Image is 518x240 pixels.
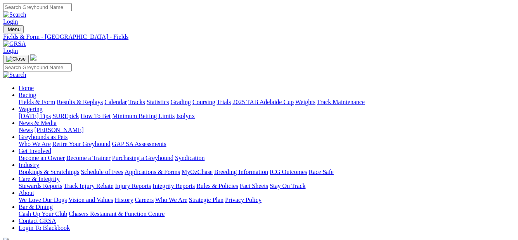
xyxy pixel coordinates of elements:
[19,169,515,176] div: Industry
[19,203,53,210] a: Bar & Dining
[217,99,231,105] a: Trials
[19,169,79,175] a: Bookings & Scratchings
[34,127,83,133] a: [PERSON_NAME]
[112,155,173,161] a: Purchasing a Greyhound
[225,197,262,203] a: Privacy Policy
[147,99,169,105] a: Statistics
[57,99,103,105] a: Results & Replays
[135,197,154,203] a: Careers
[66,155,111,161] a: Become a Trainer
[19,183,515,190] div: Care & Integrity
[19,224,70,231] a: Login To Blackbook
[19,197,67,203] a: We Love Our Dogs
[19,127,515,134] div: News & Media
[19,155,65,161] a: Become an Owner
[3,33,515,40] a: Fields & Form - [GEOGRAPHIC_DATA] - Fields
[19,85,34,91] a: Home
[214,169,268,175] a: Breeding Information
[19,190,34,196] a: About
[189,197,223,203] a: Strategic Plan
[232,99,294,105] a: 2025 TAB Adelaide Cup
[3,40,26,47] img: GRSA
[19,127,33,133] a: News
[19,99,515,106] div: Racing
[3,63,72,71] input: Search
[19,120,57,126] a: News & Media
[19,148,51,154] a: Get Involved
[3,3,72,11] input: Search
[19,141,515,148] div: Greyhounds as Pets
[317,99,365,105] a: Track Maintenance
[30,54,36,61] img: logo-grsa-white.png
[152,183,195,189] a: Integrity Reports
[19,92,36,98] a: Racing
[3,47,18,54] a: Login
[19,155,515,162] div: Get Involved
[81,169,123,175] a: Schedule of Fees
[19,210,67,217] a: Cash Up Your Club
[68,197,113,203] a: Vision and Values
[295,99,315,105] a: Weights
[19,113,51,119] a: [DATE] Tips
[64,183,113,189] a: Track Injury Rebate
[182,169,213,175] a: MyOzChase
[125,169,180,175] a: Applications & Forms
[19,162,39,168] a: Industry
[3,71,26,78] img: Search
[308,169,333,175] a: Race Safe
[52,113,79,119] a: SUREpick
[171,99,191,105] a: Grading
[240,183,268,189] a: Fact Sheets
[81,113,111,119] a: How To Bet
[19,183,62,189] a: Stewards Reports
[19,176,60,182] a: Care & Integrity
[19,210,515,217] div: Bar & Dining
[128,99,145,105] a: Tracks
[19,141,51,147] a: Who We Are
[69,210,165,217] a: Chasers Restaurant & Function Centre
[175,155,204,161] a: Syndication
[176,113,195,119] a: Isolynx
[112,141,166,147] a: GAP SA Assessments
[6,56,26,62] img: Close
[112,113,175,119] a: Minimum Betting Limits
[19,197,515,203] div: About
[270,183,305,189] a: Stay On Track
[192,99,215,105] a: Coursing
[3,11,26,18] img: Search
[8,26,21,32] span: Menu
[155,197,187,203] a: Who We Are
[115,183,151,189] a: Injury Reports
[19,113,515,120] div: Wagering
[52,141,111,147] a: Retire Your Greyhound
[3,55,29,63] button: Toggle navigation
[19,99,55,105] a: Fields & Form
[270,169,307,175] a: ICG Outcomes
[19,106,43,112] a: Wagering
[19,217,56,224] a: Contact GRSA
[104,99,127,105] a: Calendar
[196,183,238,189] a: Rules & Policies
[3,18,18,25] a: Login
[19,134,68,140] a: Greyhounds as Pets
[114,197,133,203] a: History
[3,25,24,33] button: Toggle navigation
